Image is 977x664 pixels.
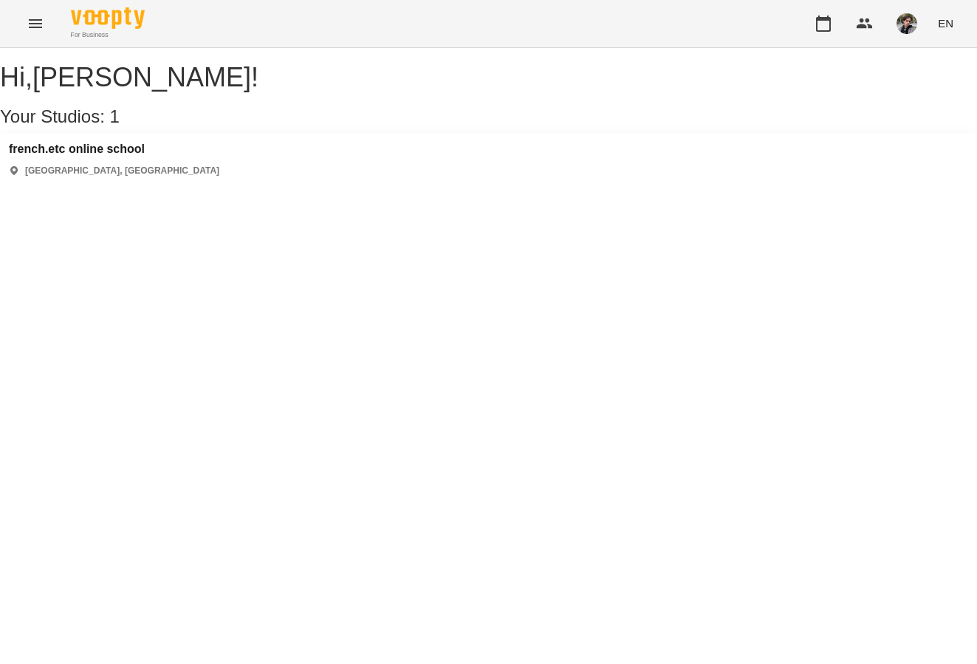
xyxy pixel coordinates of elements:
[25,165,219,177] p: [GEOGRAPHIC_DATA], [GEOGRAPHIC_DATA]
[18,6,53,41] button: Menu
[897,13,917,34] img: 3324ceff06b5eb3c0dd68960b867f42f.jpeg
[932,10,959,37] button: EN
[938,16,953,31] span: EN
[110,106,120,126] span: 1
[71,7,145,29] img: Voopty Logo
[71,30,145,40] span: For Business
[9,143,219,156] a: french.etc online school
